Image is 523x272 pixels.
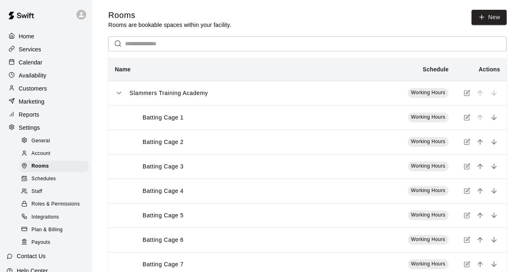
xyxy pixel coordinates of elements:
[7,95,85,108] a: Marketing
[411,90,445,95] span: Working Hours
[143,211,183,220] p: Batting Cage 5
[143,138,183,146] p: Batting Cage 2
[20,173,92,186] a: Schedules
[488,258,500,270] button: move item down
[20,186,92,198] a: Staff
[31,188,42,196] span: Staff
[411,188,445,193] span: Working Hours
[19,124,40,132] p: Settings
[474,160,486,172] button: move item up
[20,236,92,249] a: Payouts
[143,236,183,244] p: Batting Cage 6
[411,114,445,120] span: Working Hours
[20,237,89,248] div: Payouts
[130,89,208,97] p: Slammers Training Academy
[31,226,63,234] span: Plan & Billing
[20,161,89,172] div: Rooms
[20,147,92,160] a: Account
[488,234,500,246] button: move item down
[143,162,183,171] p: Batting Cage 3
[20,135,89,147] div: General
[488,209,500,221] button: move item down
[31,213,59,221] span: Integrations
[143,113,183,122] p: Batting Cage 1
[19,97,45,106] p: Marketing
[31,200,80,208] span: Roles & Permissions
[143,187,183,195] p: Batting Cage 4
[7,108,85,121] a: Reports
[488,160,500,172] button: move item down
[20,173,89,185] div: Schedules
[115,66,131,73] b: Name
[411,163,445,169] span: Working Hours
[20,223,92,236] a: Plan & Billing
[20,212,89,223] div: Integrations
[17,252,46,260] p: Contact Us
[7,122,85,134] a: Settings
[474,136,486,148] button: move item up
[20,160,92,173] a: Rooms
[31,137,50,145] span: General
[7,69,85,82] a: Availability
[411,261,445,267] span: Working Hours
[474,234,486,246] button: move item up
[108,21,231,29] p: Rooms are bookable spaces within your facility.
[7,82,85,95] a: Customers
[20,135,92,147] a: General
[20,211,92,223] a: Integrations
[19,58,42,66] p: Calendar
[31,150,50,158] span: Account
[488,136,500,148] button: move item down
[20,224,89,236] div: Plan & Billing
[20,148,89,159] div: Account
[411,139,445,144] span: Working Hours
[411,237,445,242] span: Working Hours
[411,212,445,218] span: Working Hours
[20,199,89,210] div: Roles & Permissions
[20,186,89,197] div: Staff
[20,198,92,211] a: Roles & Permissions
[488,111,500,124] button: move item down
[19,111,39,119] p: Reports
[31,239,50,247] span: Payouts
[474,209,486,221] button: move item up
[474,185,486,197] button: move item up
[19,71,47,80] p: Availability
[472,10,507,25] a: New
[31,175,56,183] span: Schedules
[19,84,47,93] p: Customers
[108,10,231,21] h5: Rooms
[143,260,183,269] p: Batting Cage 7
[19,32,34,40] p: Home
[479,66,500,73] b: Actions
[488,185,500,197] button: move item down
[7,30,85,42] a: Home
[474,258,486,270] button: move item up
[7,56,85,69] a: Calendar
[423,66,449,73] b: Schedule
[31,162,49,170] span: Rooms
[19,45,41,53] p: Services
[7,43,85,55] a: Services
